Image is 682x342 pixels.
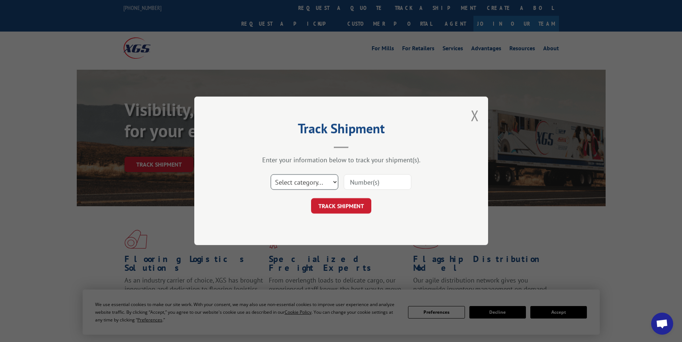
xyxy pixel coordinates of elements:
[231,123,451,137] h2: Track Shipment
[344,175,411,190] input: Number(s)
[471,106,479,125] button: Close modal
[651,313,673,335] div: Open chat
[311,199,371,214] button: TRACK SHIPMENT
[231,156,451,164] div: Enter your information below to track your shipment(s).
